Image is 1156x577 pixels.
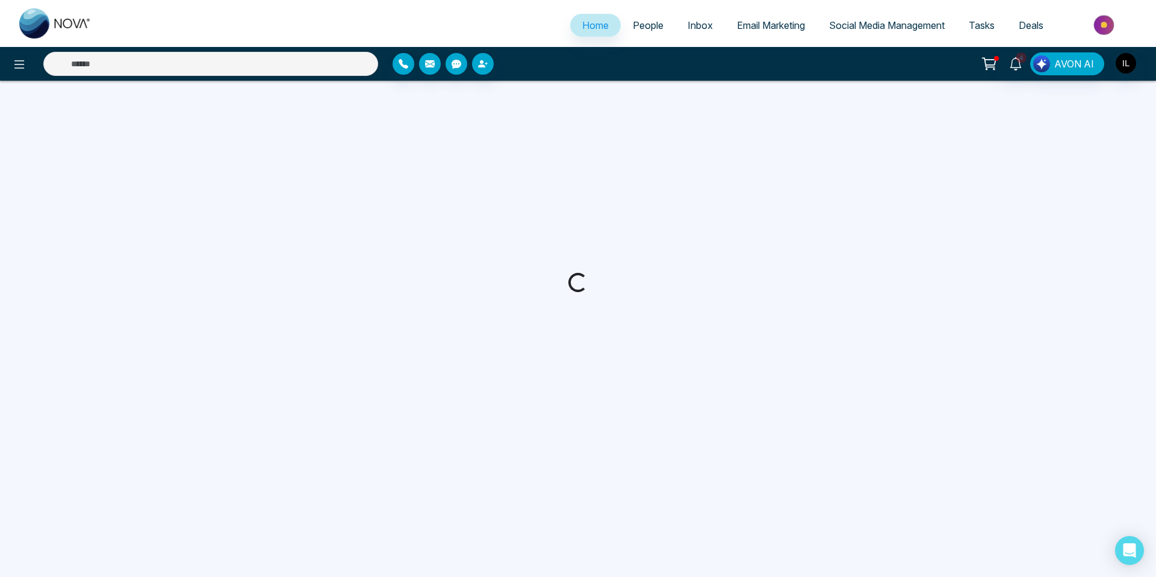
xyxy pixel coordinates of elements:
a: Deals [1007,14,1055,37]
span: Social Media Management [829,19,945,31]
a: 4 [1001,52,1030,73]
span: Deals [1019,19,1043,31]
span: Home [582,19,609,31]
button: AVON AI [1030,52,1104,75]
a: Email Marketing [725,14,817,37]
img: Lead Flow [1033,55,1050,72]
img: Market-place.gif [1061,11,1149,39]
span: 4 [1016,52,1027,63]
span: People [633,19,663,31]
a: People [621,14,676,37]
a: Inbox [676,14,725,37]
span: Tasks [969,19,995,31]
img: User Avatar [1116,53,1136,73]
span: AVON AI [1054,57,1094,71]
div: Open Intercom Messenger [1115,536,1144,565]
img: Nova CRM Logo [19,8,92,39]
a: Tasks [957,14,1007,37]
a: Social Media Management [817,14,957,37]
span: Email Marketing [737,19,805,31]
a: Home [570,14,621,37]
span: Inbox [688,19,713,31]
